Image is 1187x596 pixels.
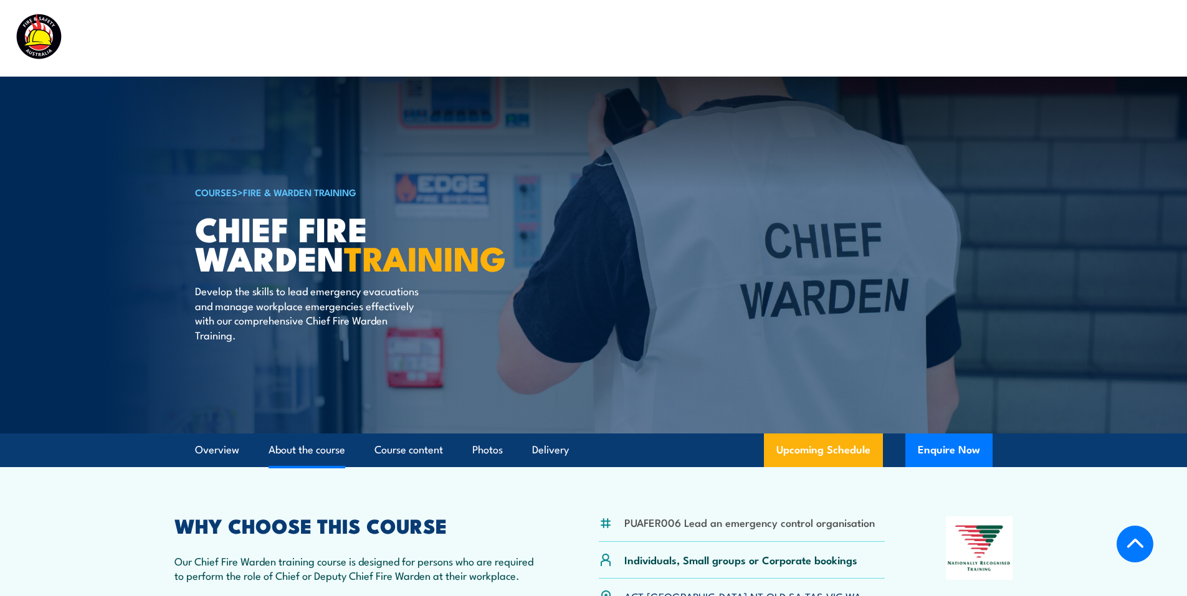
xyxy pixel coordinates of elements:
[937,22,964,55] a: News
[991,22,1062,55] a: Learner Portal
[624,515,875,529] li: PUAFER006 Lead an emergency control organisation
[510,22,550,55] a: Courses
[243,185,356,199] a: Fire & Warden Training
[174,554,538,583] p: Our Chief Fire Warden training course is designed for persons who are required to perform the rol...
[374,433,443,466] a: Course content
[195,283,422,342] p: Develop the skills to lead emergency evacuations and manage workplace emergencies effectively wit...
[577,22,660,55] a: Course Calendar
[905,433,993,467] button: Enquire Now
[269,433,345,466] a: About the course
[195,185,237,199] a: COURSES
[195,433,239,466] a: Overview
[946,516,1013,580] img: Nationally Recognised Training logo.
[174,516,538,534] h2: WHY CHOOSE THIS COURSE
[624,552,857,567] p: Individuals, Small groups or Corporate bookings
[472,433,503,466] a: Photos
[195,214,503,272] h1: Chief Fire Warden
[532,433,569,466] a: Delivery
[863,22,909,55] a: About Us
[687,22,836,55] a: Emergency Response Services
[764,433,883,467] a: Upcoming Schedule
[344,231,506,283] strong: TRAINING
[1089,22,1128,55] a: Contact
[195,184,503,199] h6: >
